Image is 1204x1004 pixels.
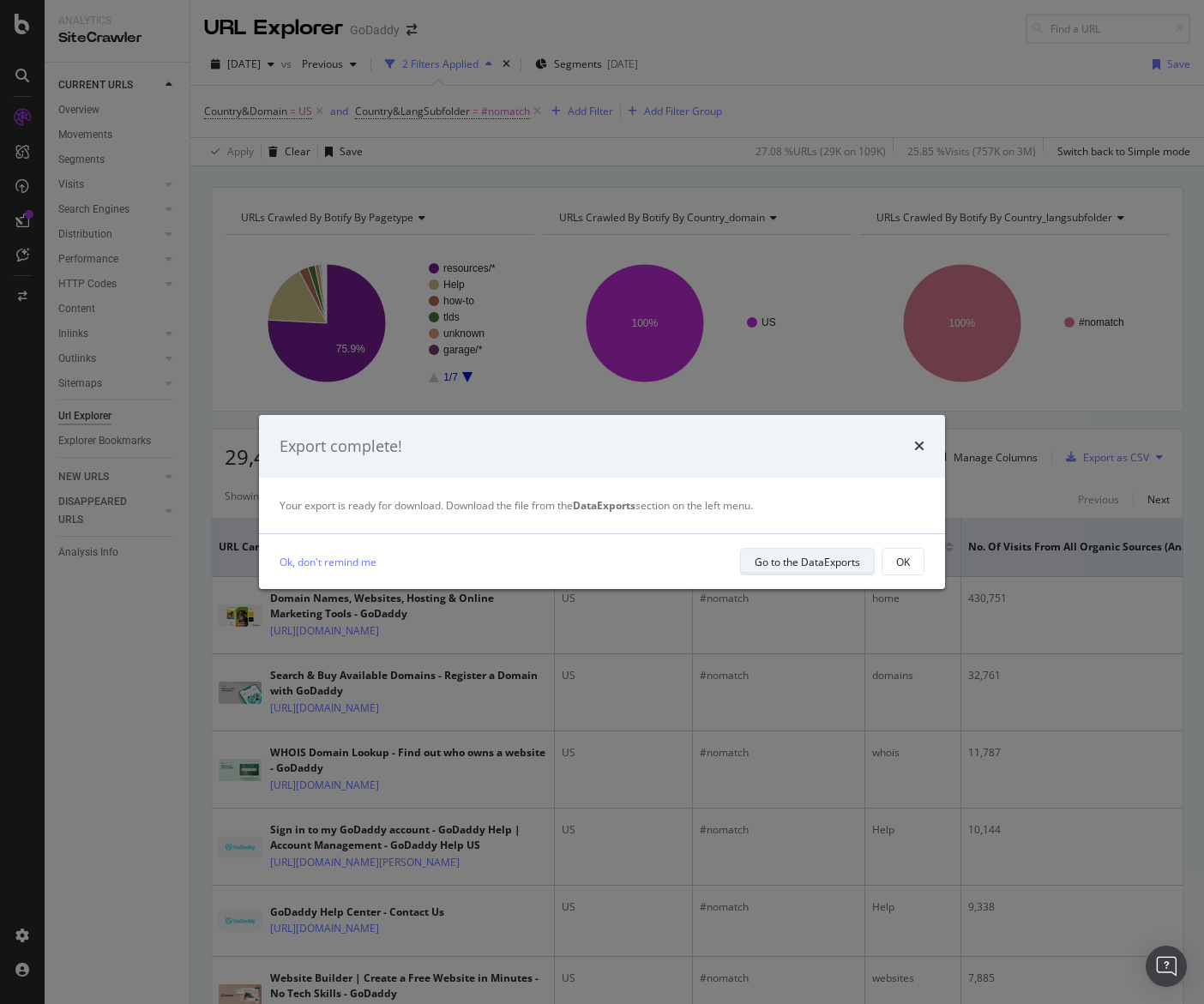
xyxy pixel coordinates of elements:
div: OK [896,555,910,569]
button: OK [882,548,924,575]
a: Ok, don't remind me [280,553,376,571]
div: Export complete! [280,436,402,458]
strong: DataExports [573,498,635,513]
div: Open Intercom Messenger [1146,946,1187,987]
div: Your export is ready for download. Download the file from the [280,498,924,513]
div: times [914,436,924,458]
div: modal [259,415,945,590]
div: Go to the DataExports [755,555,860,569]
button: Go to the DataExports [740,548,875,575]
span: section on the left menu. [573,498,753,513]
